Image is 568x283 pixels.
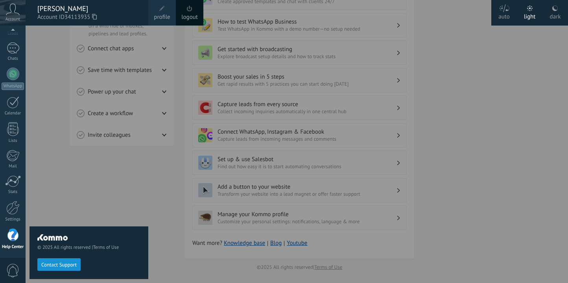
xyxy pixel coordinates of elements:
[37,261,81,267] a: Contact Support
[2,189,24,195] div: Stats
[181,13,198,22] a: logout
[2,244,24,250] div: Help Center
[37,4,140,13] div: [PERSON_NAME]
[2,138,24,143] div: Lists
[2,217,24,222] div: Settings
[498,5,510,26] div: auto
[2,164,24,169] div: Mail
[6,17,20,22] span: Account
[41,262,77,268] span: Contact Support
[550,5,561,26] div: dark
[37,258,81,271] button: Contact Support
[37,244,140,250] span: © 2025 All rights reserved |
[2,111,24,116] div: Calendar
[37,13,140,22] span: Account ID
[2,83,24,90] div: WhatsApp
[2,56,24,61] div: Chats
[93,244,119,250] a: Terms of Use
[65,13,97,22] span: 34113935
[154,13,170,22] span: profile
[524,5,536,26] div: light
